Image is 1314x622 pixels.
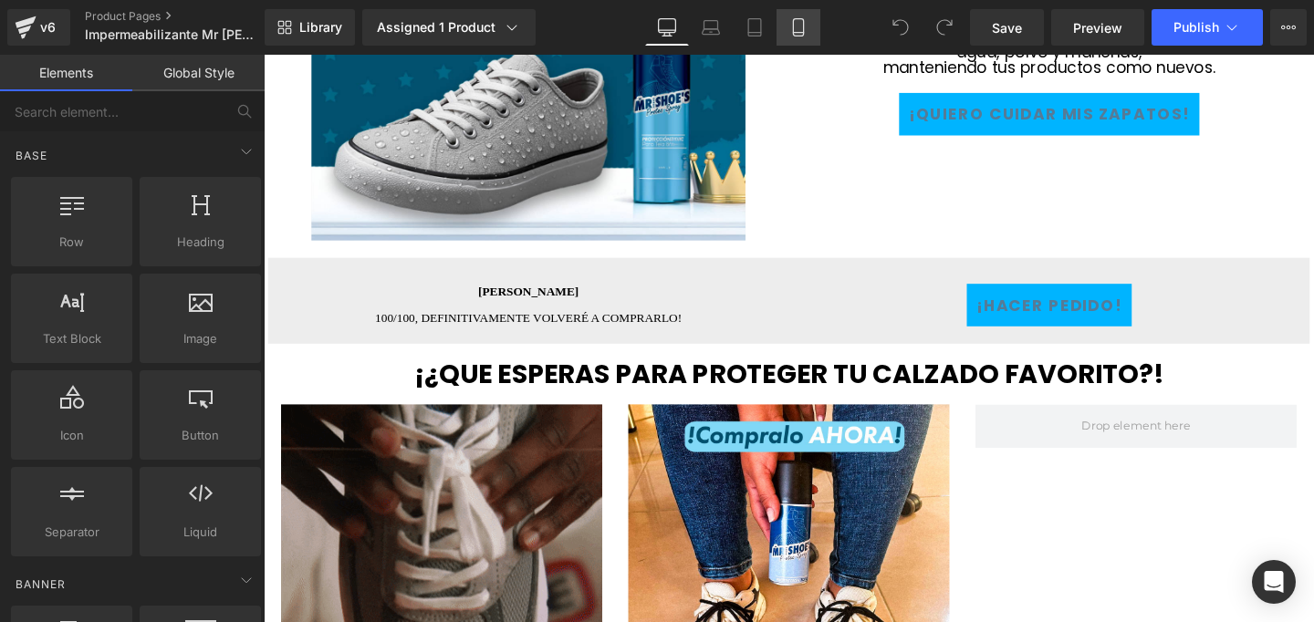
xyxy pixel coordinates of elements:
div: Open Intercom Messenger [1252,560,1296,604]
span: Library [299,19,342,36]
span: Base [14,147,49,164]
span: Impermeabilizante Mr [PERSON_NAME] [85,27,260,42]
a: Mobile [777,9,820,46]
a: Desktop [645,9,689,46]
a: Product Pages [85,9,295,24]
span: Save [992,18,1022,37]
span: Heading [145,233,255,252]
a: Preview [1051,9,1144,46]
a: Global Style [132,55,265,91]
button: Undo [882,9,919,46]
span: Separator [16,523,127,542]
font: [PERSON_NAME] [225,242,331,255]
span: Row [16,233,127,252]
a: ¡HACER PEDIDO! [739,241,912,285]
span: Image [145,329,255,348]
a: Laptop [689,9,733,46]
span: ¡HACER PEDIDO! [749,251,902,275]
button: Redo [926,9,963,46]
p: manteniendo tus productos como nuevos. [566,5,1086,22]
a: Tablet [733,9,777,46]
span: Liquid [145,523,255,542]
span: Preview [1073,18,1122,37]
a: v6 [7,9,70,46]
span: ¡QUIERO CUIDAR MIS ZAPATOS! [678,50,974,75]
a: New Library [265,9,355,46]
span: Publish [1173,20,1219,35]
span: Banner [14,575,68,593]
div: Assigned 1 Product [377,18,521,36]
span: 100/100, definitivamente volveré a comprarlo! [117,270,439,284]
button: Publish [1152,9,1263,46]
p: ¡¿QUE ESPERAS PARA PROTEGER TU CALZADO FAVORITO?! [18,322,1086,349]
button: More [1270,9,1307,46]
div: v6 [36,16,59,39]
span: Text Block [16,329,127,348]
span: Icon [16,426,127,445]
a: ¡QUIERO CUIDAR MIS ZAPATOS! [668,40,984,85]
span: Button [145,426,255,445]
